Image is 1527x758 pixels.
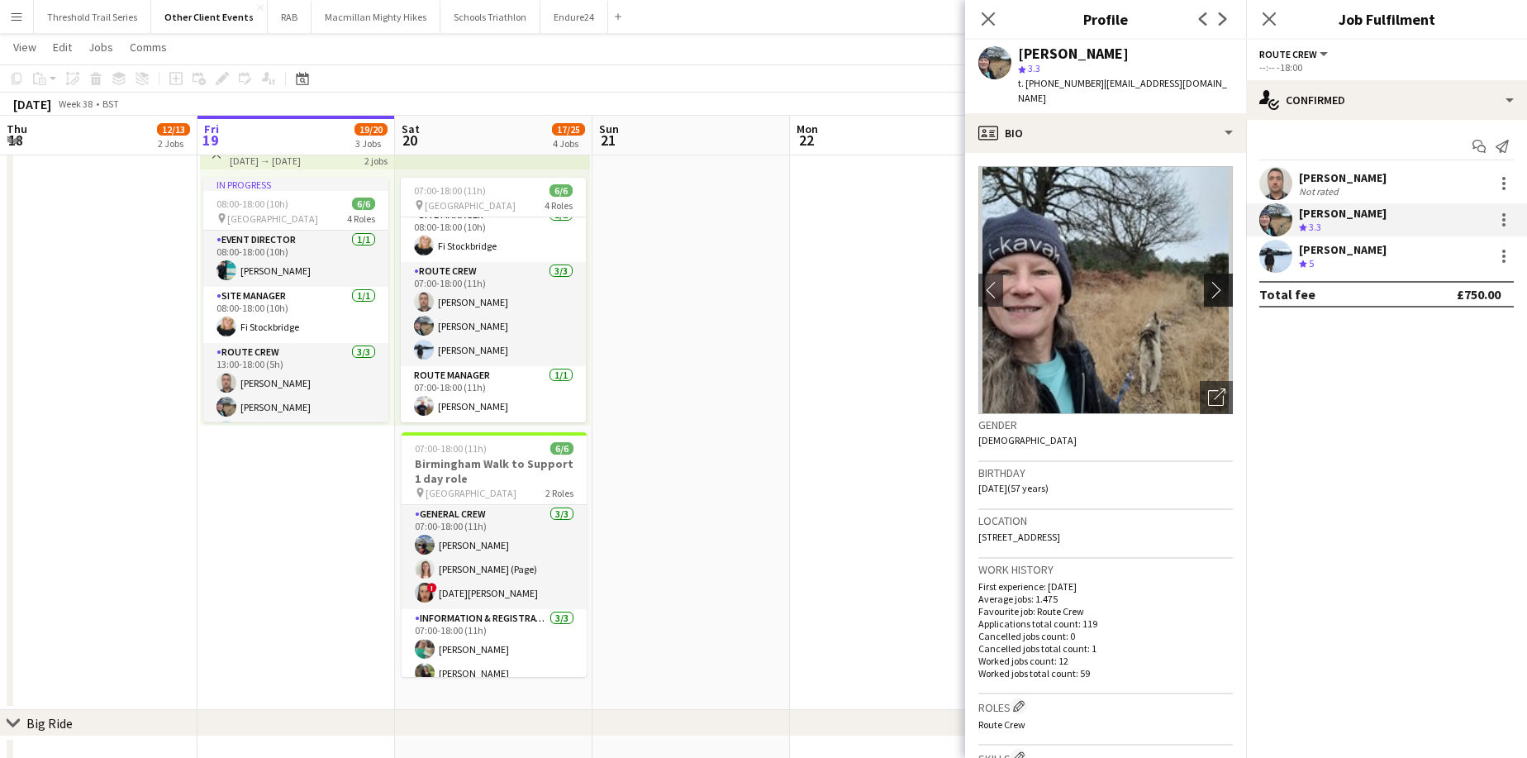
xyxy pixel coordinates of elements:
button: Other Client Events [151,1,268,33]
h3: Job Fulfilment [1246,8,1527,30]
h3: Birthday [978,465,1233,480]
h3: Profile [965,8,1246,30]
span: 21 [597,131,619,150]
div: [PERSON_NAME] [1299,206,1387,221]
span: 18 [4,131,27,150]
h3: Location [978,513,1233,528]
span: 07:00-18:00 (11h) [414,184,486,197]
div: [PERSON_NAME] [1018,46,1129,61]
button: Macmillan Mighty Hikes [312,1,440,33]
div: £750.00 [1457,286,1501,303]
span: 19/20 [354,123,388,136]
div: Big Ride [26,715,73,732]
app-card-role: Information & registration crew3/307:00-18:00 (11h)[PERSON_NAME][PERSON_NAME] [402,609,587,713]
span: [GEOGRAPHIC_DATA] [426,487,516,499]
div: [DATE] [13,96,51,112]
div: 2 jobs [364,153,388,167]
app-card-role: Event Director1/108:00-18:00 (10h)[PERSON_NAME] [203,231,388,287]
div: 2 Jobs [158,137,189,150]
span: [GEOGRAPHIC_DATA] [227,212,318,225]
p: Cancelled jobs count: 0 [978,630,1233,642]
span: 3.3 [1309,221,1321,233]
button: Route Crew [1259,48,1330,60]
div: Not rated [1299,185,1342,198]
span: Jobs [88,40,113,55]
div: Bio [965,113,1246,153]
span: 20 [399,131,420,150]
p: Applications total count: 119 [978,617,1233,630]
app-card-role: Site Manager1/108:00-18:00 (10h)Fi Stockbridge [203,287,388,343]
span: View [13,40,36,55]
span: Route Crew [978,718,1025,731]
span: 12/13 [157,123,190,136]
span: Sat [402,122,420,136]
div: BST [102,98,119,110]
button: Endure24 [540,1,608,33]
span: Sun [599,122,619,136]
app-card-role: Route Manager1/107:00-18:00 (11h)[PERSON_NAME] [401,366,586,422]
div: 4 Jobs [553,137,584,150]
app-card-role: Route Crew3/307:00-18:00 (11h)[PERSON_NAME][PERSON_NAME][PERSON_NAME] [401,262,586,366]
button: Threshold Trail Series [34,1,151,33]
p: First experience: [DATE] [978,580,1233,593]
div: [PERSON_NAME] [1299,170,1387,185]
span: t. [PHONE_NUMBER] [1018,77,1104,89]
span: 4 Roles [545,199,573,212]
div: In progress [203,178,388,191]
span: 6/6 [549,184,573,197]
span: 6/6 [550,442,573,455]
span: [DATE] (57 years) [978,482,1049,494]
span: Fri [204,122,219,136]
span: [GEOGRAPHIC_DATA] [425,199,516,212]
span: 22 [794,131,818,150]
img: Crew avatar or photo [978,166,1233,414]
span: ! [427,583,437,593]
span: | [EMAIL_ADDRESS][DOMAIN_NAME] [1018,77,1227,104]
button: Schools Triathlon [440,1,540,33]
span: 2 Roles [545,487,573,499]
p: Favourite job: Route Crew [978,605,1233,617]
app-card-role: General Crew3/307:00-18:00 (11h)[PERSON_NAME][PERSON_NAME] (Page)![DATE][PERSON_NAME] [402,505,587,609]
h3: Work history [978,562,1233,577]
p: Average jobs: 1.475 [978,593,1233,605]
h3: Birmingham Walk to Support 1 day role [402,456,587,486]
app-job-card: 07:00-18:00 (11h)6/6Birmingham Walk to Support 1 day role [GEOGRAPHIC_DATA]2 RolesGeneral Crew3/3... [402,432,587,677]
span: Mon [797,122,818,136]
h3: Gender [978,417,1233,432]
div: 3 Jobs [355,137,387,150]
span: Comms [130,40,167,55]
div: --:-- -18:00 [1259,61,1514,74]
app-card-role: Route Crew3/313:00-18:00 (5h)[PERSON_NAME][PERSON_NAME] [203,343,388,447]
span: 07:00-18:00 (11h) [415,442,487,455]
span: 3.3 [1028,62,1040,74]
span: Edit [53,40,72,55]
a: Jobs [82,36,120,58]
p: Cancelled jobs total count: 1 [978,642,1233,655]
div: [PERSON_NAME] [1299,242,1387,257]
div: [DATE] → [DATE] [230,155,353,167]
a: View [7,36,43,58]
span: 19 [202,131,219,150]
p: Worked jobs total count: 59 [978,667,1233,679]
span: [DEMOGRAPHIC_DATA] [978,434,1077,446]
app-card-role: Site Manager1/108:00-18:00 (10h)Fi Stockbridge [401,206,586,262]
div: Open photos pop-in [1200,381,1233,414]
span: Thu [7,122,27,136]
span: 6/6 [352,198,375,210]
a: Comms [123,36,174,58]
span: 4 Roles [347,212,375,225]
p: Worked jobs count: 12 [978,655,1233,667]
div: Confirmed [1246,80,1527,120]
span: [STREET_ADDRESS] [978,531,1060,543]
button: RAB [268,1,312,33]
span: 5 [1309,257,1314,269]
app-job-card: 07:00-18:00 (11h)6/6 [GEOGRAPHIC_DATA]4 Roles[PERSON_NAME]Site Manager1/108:00-18:00 (10h)Fi Stoc... [401,178,586,422]
a: Edit [46,36,78,58]
h3: Roles [978,698,1233,715]
span: Route Crew [1259,48,1317,60]
span: 17/25 [552,123,585,136]
app-job-card: In progress08:00-18:00 (10h)6/6 [GEOGRAPHIC_DATA]4 RolesEvent Director1/108:00-18:00 (10h)[PERSON... [203,178,388,422]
